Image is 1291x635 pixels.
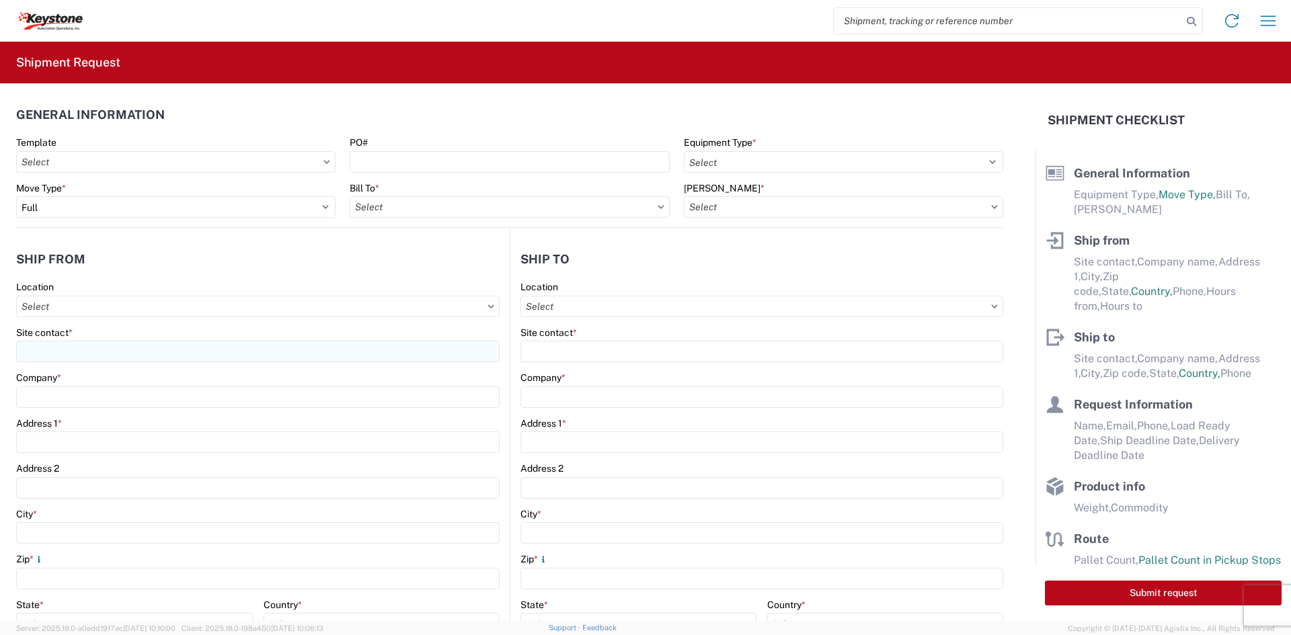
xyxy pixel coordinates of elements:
[1220,367,1251,380] span: Phone
[16,136,56,149] label: Template
[16,553,44,565] label: Zip
[1103,367,1149,380] span: Zip code,
[1137,419,1171,432] span: Phone,
[1159,188,1216,201] span: Move Type,
[16,108,165,122] h2: General Information
[1068,622,1275,634] span: Copyright © [DATE]-[DATE] Agistix Inc., All Rights Reserved
[1137,255,1218,268] span: Company name,
[16,151,336,173] input: Select
[1101,285,1131,298] span: State,
[16,296,500,317] input: Select
[1074,203,1162,216] span: [PERSON_NAME]
[684,136,756,149] label: Equipment Type
[271,624,323,632] span: [DATE] 10:06:13
[1216,188,1250,201] span: Bill To,
[123,624,175,632] span: [DATE] 10:10:00
[520,253,570,266] h2: Ship to
[1081,270,1103,283] span: City,
[1100,434,1199,447] span: Ship Deadline Date,
[1081,367,1103,380] span: City,
[1106,419,1137,432] span: Email,
[1074,419,1106,432] span: Name,
[520,372,565,384] label: Company
[1074,233,1130,247] span: Ship from
[1111,501,1169,514] span: Commodity
[350,136,368,149] label: PO#
[16,253,85,266] h2: Ship from
[520,417,566,429] label: Address 1
[16,182,66,194] label: Move Type
[1074,532,1109,546] span: Route
[350,182,379,194] label: Bill To
[767,599,806,611] label: Country
[1173,285,1206,298] span: Phone,
[1137,352,1218,365] span: Company name,
[1074,188,1159,201] span: Equipment Type,
[834,8,1182,34] input: Shipment, tracking or reference number
[16,599,44,611] label: State
[1074,397,1193,411] span: Request Information
[1074,479,1145,493] span: Product info
[520,462,563,474] label: Address 2
[16,54,120,71] h2: Shipment Request
[684,196,1003,218] input: Select
[1131,285,1173,298] span: Country,
[582,624,617,632] a: Feedback
[520,281,558,293] label: Location
[1074,554,1281,581] span: Pallet Count in Pickup Stops equals Pallet Count in delivery stops
[1045,581,1282,605] button: Submit request
[520,327,577,339] label: Site contact
[16,372,61,384] label: Company
[16,281,54,293] label: Location
[16,417,62,429] label: Address 1
[520,553,549,565] label: Zip
[1074,352,1137,365] span: Site contact,
[549,624,582,632] a: Support
[1149,367,1179,380] span: State,
[520,296,1003,317] input: Select
[16,327,73,339] label: Site contact
[1074,501,1111,514] span: Weight,
[1074,166,1190,180] span: General Information
[520,508,541,520] label: City
[16,624,175,632] span: Server: 2025.18.0-a0edd1917ac
[16,508,37,520] label: City
[16,462,59,474] label: Address 2
[1179,367,1220,380] span: Country,
[1074,330,1115,344] span: Ship to
[684,182,765,194] label: [PERSON_NAME]
[264,599,302,611] label: Country
[1100,300,1142,312] span: Hours to
[520,599,548,611] label: State
[182,624,323,632] span: Client: 2025.18.0-198a450
[1048,112,1185,128] h2: Shipment Checklist
[1074,554,1138,566] span: Pallet Count,
[1074,255,1137,268] span: Site contact,
[350,196,669,218] input: Select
